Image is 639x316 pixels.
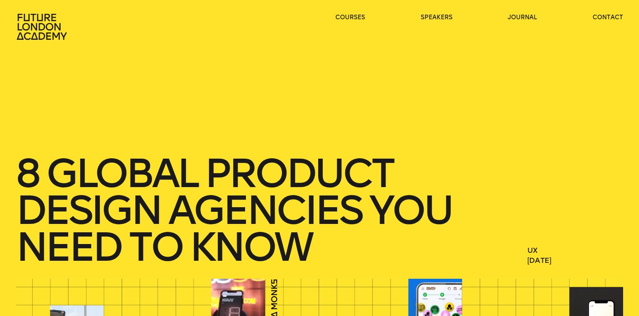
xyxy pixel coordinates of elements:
[16,155,463,265] h1: 8 global product design agencies you need to know
[527,255,623,265] span: [DATE]
[421,13,452,22] a: speakers
[335,13,365,22] a: courses
[527,246,538,255] a: UX
[593,13,623,22] a: contact
[508,13,537,22] a: journal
